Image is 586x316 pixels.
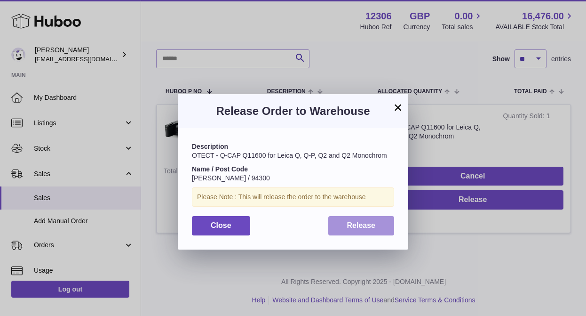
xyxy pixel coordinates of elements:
strong: Name / Post Code [192,165,248,173]
button: Release [328,216,395,235]
button: × [392,102,404,113]
span: [PERSON_NAME] / 94300 [192,174,270,182]
span: OTECT - Q-CAP Q11600 for Leica Q, Q-P, Q2 and Q2 Monochrom [192,152,387,159]
div: Please Note : This will release the order to the warehouse [192,187,394,207]
span: Close [211,221,231,229]
h3: Release Order to Warehouse [192,104,394,119]
strong: Description [192,143,228,150]
span: Release [347,221,376,229]
button: Close [192,216,250,235]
